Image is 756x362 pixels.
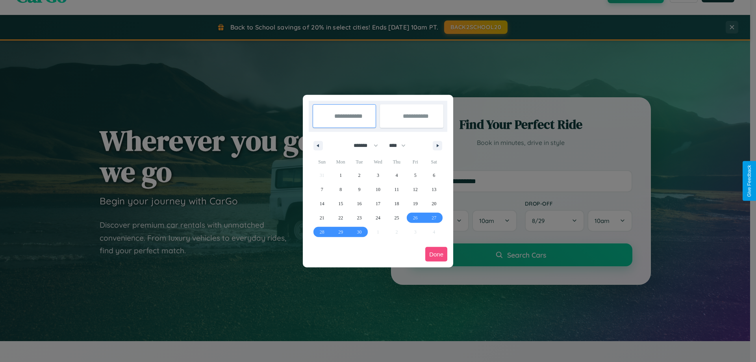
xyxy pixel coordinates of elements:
[425,197,443,211] button: 20
[387,211,406,225] button: 25
[406,211,424,225] button: 26
[350,225,369,239] button: 30
[321,182,323,197] span: 7
[406,168,424,182] button: 5
[338,197,343,211] span: 15
[394,197,399,211] span: 18
[432,182,436,197] span: 13
[331,225,350,239] button: 29
[350,211,369,225] button: 23
[350,197,369,211] button: 16
[320,225,324,239] span: 28
[376,197,380,211] span: 17
[377,168,379,182] span: 3
[357,211,362,225] span: 23
[413,211,418,225] span: 26
[320,197,324,211] span: 14
[425,168,443,182] button: 6
[747,165,752,197] div: Give Feedback
[339,168,342,182] span: 1
[313,225,331,239] button: 28
[376,211,380,225] span: 24
[313,197,331,211] button: 14
[350,168,369,182] button: 2
[406,156,424,168] span: Fri
[387,182,406,197] button: 11
[331,156,350,168] span: Mon
[358,168,361,182] span: 2
[425,182,443,197] button: 13
[338,211,343,225] span: 22
[394,211,399,225] span: 25
[369,211,387,225] button: 24
[395,168,398,182] span: 4
[387,168,406,182] button: 4
[432,211,436,225] span: 27
[338,225,343,239] span: 29
[313,156,331,168] span: Sun
[357,225,362,239] span: 30
[369,182,387,197] button: 10
[369,156,387,168] span: Wed
[331,168,350,182] button: 1
[387,156,406,168] span: Thu
[350,156,369,168] span: Tue
[406,197,424,211] button: 19
[395,182,399,197] span: 11
[433,168,435,182] span: 6
[331,211,350,225] button: 22
[425,247,447,262] button: Done
[331,197,350,211] button: 15
[331,182,350,197] button: 8
[406,182,424,197] button: 12
[413,197,418,211] span: 19
[369,197,387,211] button: 17
[425,156,443,168] span: Sat
[432,197,436,211] span: 20
[313,182,331,197] button: 7
[369,168,387,182] button: 3
[413,182,418,197] span: 12
[376,182,380,197] span: 10
[350,182,369,197] button: 9
[357,197,362,211] span: 16
[414,168,417,182] span: 5
[320,211,324,225] span: 21
[339,182,342,197] span: 8
[425,211,443,225] button: 27
[313,211,331,225] button: 21
[358,182,361,197] span: 9
[387,197,406,211] button: 18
